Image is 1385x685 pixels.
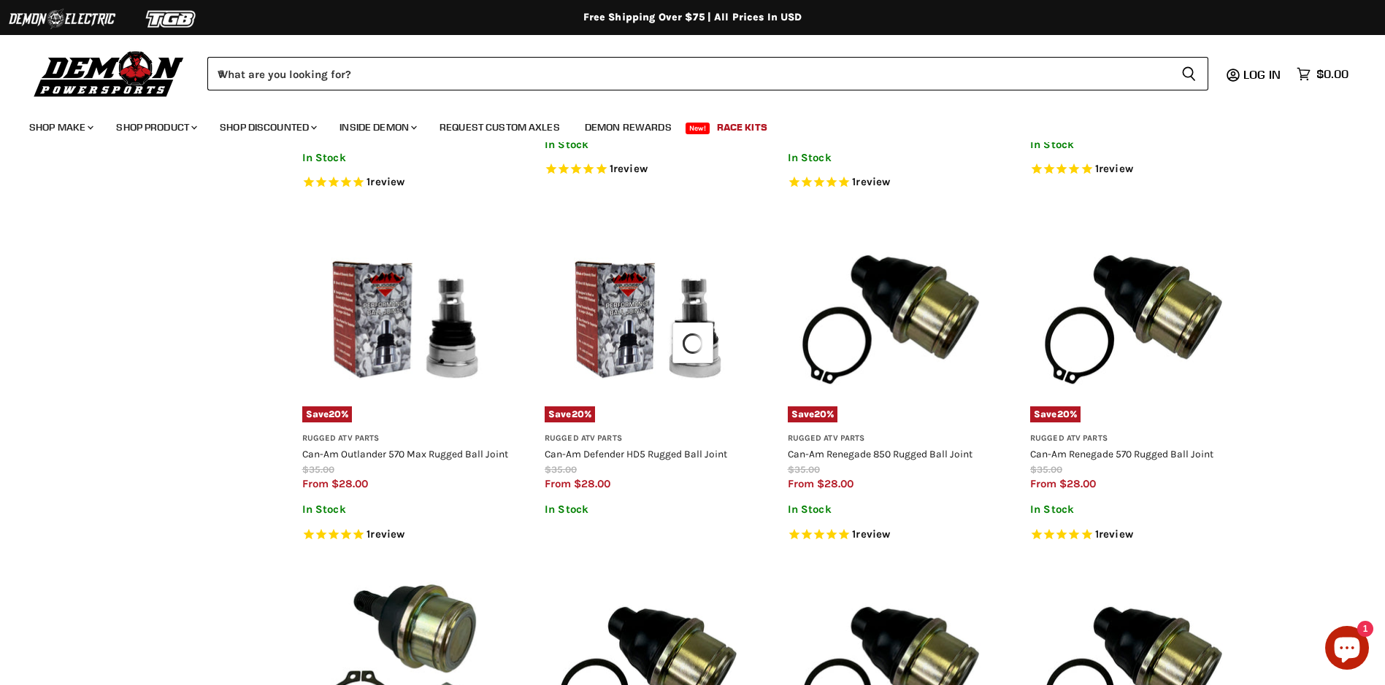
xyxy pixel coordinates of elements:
[1095,527,1133,541] span: 1 reviews
[367,527,404,541] span: 1 reviews
[207,57,1208,90] form: Product
[302,217,509,423] a: Can-Am Outlander 570 Max Rugged Ball JointSave20%
[1030,217,1237,423] img: Can-Am Renegade 570 Rugged Ball Joint
[18,112,102,142] a: Shop Make
[852,527,890,541] span: 1 reviews
[29,47,189,99] img: Demon Powersports
[329,112,426,142] a: Inside Demon
[788,175,994,190] span: Rated 5.0 out of 5 stars 1 reviews
[1030,503,1237,516] p: In Stock
[302,152,509,164] p: In Stock
[1030,406,1081,422] span: Save %
[1030,433,1237,444] h3: Rugged ATV Parts
[302,217,509,423] img: Can-Am Outlander 570 Max Rugged Ball Joint
[1030,139,1237,151] p: In Stock
[331,477,368,490] span: $28.00
[788,217,994,423] img: Can-Am Renegade 850 Rugged Ball Joint
[207,57,1170,90] input: When autocomplete results are available use up and down arrows to review and enter to select
[1243,67,1281,82] span: Log in
[545,406,595,422] span: Save %
[545,217,751,423] img: Can-Am Defender HD5 Rugged Ball Joint
[302,448,508,460] a: Can-Am Outlander 570 Max Rugged Ball Joint
[856,176,890,189] span: review
[574,112,683,142] a: Demon Rewards
[1170,57,1208,90] button: Search
[610,163,648,176] span: 1 reviews
[370,527,404,541] span: review
[109,11,1277,24] div: Free Shipping Over $75 | All Prices In USD
[545,433,751,444] h3: Rugged ATV Parts
[1030,477,1056,490] span: from
[545,464,577,475] span: $35.00
[302,406,353,422] span: Save %
[209,112,326,142] a: Shop Discounted
[1030,448,1213,460] a: Can-Am Renegade 570 Rugged Ball Joint
[1095,163,1133,176] span: 1 reviews
[788,217,994,423] a: Can-Am Renegade 850 Rugged Ball JointSave20%
[1099,163,1133,176] span: review
[788,503,994,516] p: In Stock
[572,409,584,419] span: 20
[1030,162,1237,177] span: Rated 5.0 out of 5 stars 1 reviews
[788,477,814,490] span: from
[302,433,509,444] h3: Rugged ATV Parts
[856,527,890,541] span: review
[545,162,751,177] span: Rated 5.0 out of 5 stars 1 reviews
[788,448,972,460] a: Can-Am Renegade 850 Rugged Ball Joint
[105,112,206,142] a: Shop Product
[302,503,509,516] p: In Stock
[545,448,727,460] a: Can-Am Defender HD5 Rugged Ball Joint
[302,464,334,475] span: $35.00
[574,477,610,490] span: $28.00
[329,409,341,419] span: 20
[788,433,994,444] h3: Rugged ATV Parts
[545,477,571,490] span: from
[1057,409,1070,419] span: 20
[367,176,404,189] span: 1 reviews
[302,527,509,543] span: Rated 5.0 out of 5 stars 1 reviews
[686,123,710,134] span: New!
[1099,527,1133,541] span: review
[545,503,751,516] p: In Stock
[545,217,751,423] a: Can-Am Defender HD5 Rugged Ball JointSave20%
[613,163,648,176] span: review
[1030,527,1237,543] span: Rated 5.0 out of 5 stars 1 reviews
[429,112,571,142] a: Request Custom Axles
[817,477,853,490] span: $28.00
[370,176,404,189] span: review
[117,5,226,33] img: TGB Logo 2
[788,152,994,164] p: In Stock
[1321,626,1373,673] inbox-online-store-chat: Shopify online store chat
[1030,464,1062,475] span: $35.00
[302,175,509,190] span: Rated 5.0 out of 5 stars 1 reviews
[814,409,826,419] span: 20
[1237,68,1289,81] a: Log in
[706,112,778,142] a: Race Kits
[1316,67,1348,81] span: $0.00
[7,5,117,33] img: Demon Electric Logo 2
[302,477,329,490] span: from
[788,464,820,475] span: $35.00
[545,139,751,151] p: In Stock
[1030,217,1237,423] a: Can-Am Renegade 570 Rugged Ball JointSave20%
[1289,63,1356,85] a: $0.00
[788,406,838,422] span: Save %
[788,527,994,543] span: Rated 5.0 out of 5 stars 1 reviews
[852,176,890,189] span: 1 reviews
[18,107,1345,142] ul: Main menu
[1059,477,1096,490] span: $28.00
